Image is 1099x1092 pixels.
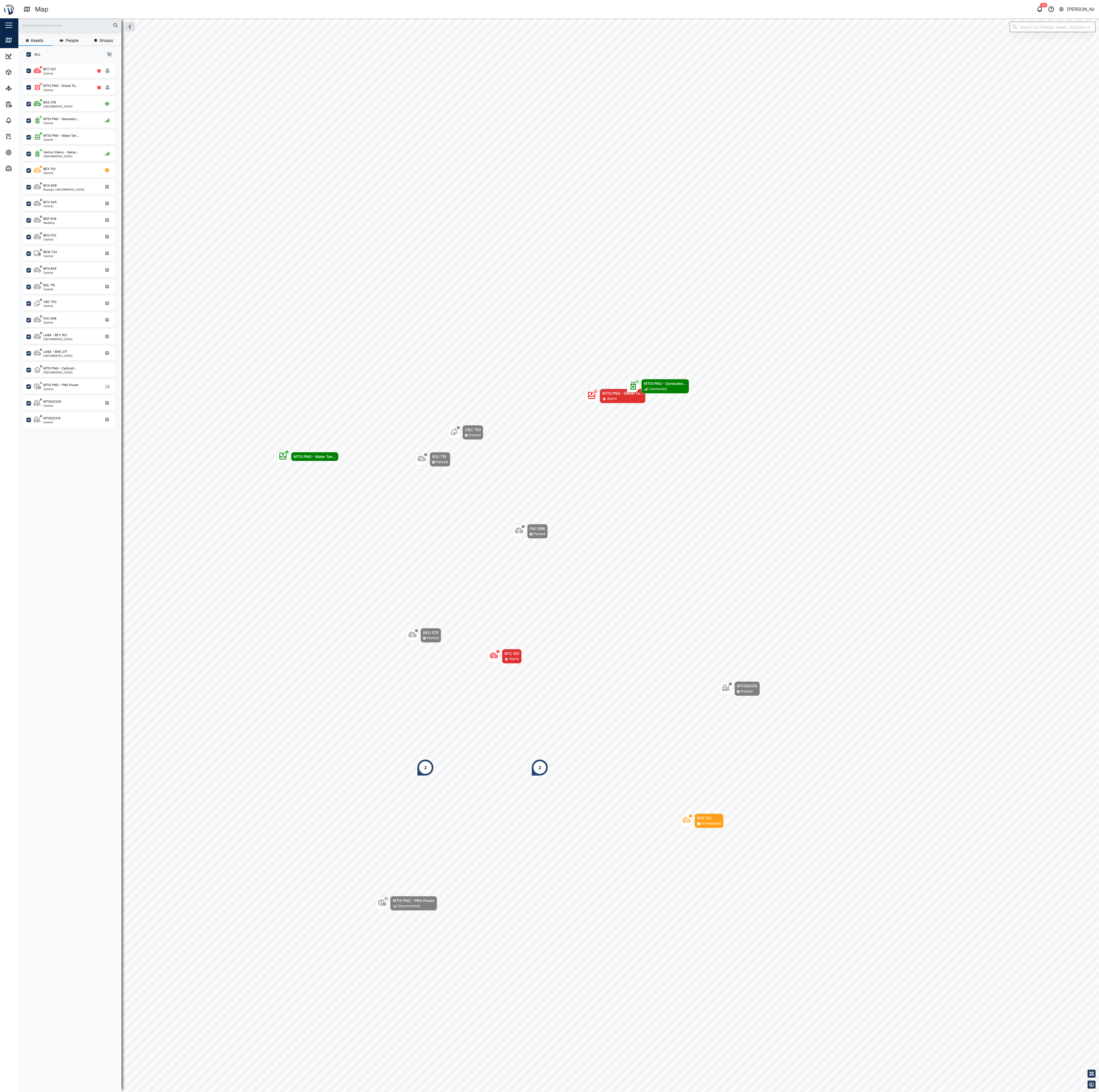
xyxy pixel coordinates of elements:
[15,69,33,75] div: Assets
[43,383,79,388] div: MTIS PNG - PNG Power
[43,150,78,155] div: Venturi Demo - Gener...
[43,216,56,221] div: BDP 938
[737,683,757,689] div: MTIS00374
[701,821,721,826] div: Immobilised
[43,300,56,304] div: CBC 750
[15,117,33,124] div: Alarms
[43,271,56,274] div: Central
[680,813,723,828] div: Map marker
[533,531,545,537] div: Parked
[406,628,441,643] div: Map marker
[43,167,56,171] div: BEX 130
[15,85,29,91] div: Sites
[488,649,522,664] div: Map marker
[43,255,57,257] div: Central
[23,61,121,1087] div: grid
[294,454,336,459] div: MTIS PNG - Water Tan...
[43,399,61,404] div: MTIS00329
[1059,5,1094,13] button: [PERSON_NAME]
[43,421,60,424] div: Central
[43,188,85,191] div: Ruango, [GEOGRAPHIC_DATA]
[43,200,57,205] div: BCV 645
[427,635,439,641] div: Parked
[35,4,48,14] div: Map
[509,656,519,662] div: Alarm
[31,38,43,42] span: Assets
[697,815,721,821] div: BEX 130
[3,3,15,15] img: Main Logo
[43,321,56,324] div: Central
[504,651,519,656] div: BFC 001
[22,21,118,30] input: Search assets or drivers
[43,416,60,421] div: MTIS00374
[531,759,548,776] div: Map marker
[99,38,113,42] span: Groups
[43,100,56,105] div: BGS 376
[415,452,450,467] div: Map marker
[43,238,56,241] div: Central
[43,388,79,390] div: Central
[43,354,73,357] div: [GEOGRAPHIC_DATA]
[43,304,56,307] div: Central
[15,37,28,43] div: Map
[1010,22,1096,32] input: Search by People, Asset, Geozone or Place
[43,338,73,340] div: [GEOGRAPHIC_DATA]
[741,689,752,694] div: Parked
[43,266,56,271] div: BFN 856
[465,427,481,433] div: CBC 750
[43,366,77,371] div: MTIS PNG - Calibrati...
[43,72,56,75] div: Central
[423,630,439,635] div: BEG 570
[417,759,434,776] div: Map marker
[277,450,339,463] div: Map marker
[15,165,32,172] div: Admin
[43,117,79,122] div: MTIS PNG - Generator...
[43,349,67,354] div: LABA - BHE 271
[43,205,57,208] div: Central
[43,316,56,321] div: FAC 698
[18,18,1099,1092] canvas: Map
[43,138,79,141] div: Central
[649,386,666,392] div: Connected
[627,379,689,394] div: Map marker
[31,52,41,57] label: ALL
[43,221,56,224] div: Madang
[607,396,617,402] div: Alarm
[43,122,79,124] div: Central
[15,133,31,140] div: Tasks
[15,53,41,59] div: Dashboard
[1067,6,1094,13] div: [PERSON_NAME]
[448,425,483,440] div: Map marker
[376,896,437,911] div: Map marker
[43,105,73,108] div: [GEOGRAPHIC_DATA]
[720,681,760,696] div: Map marker
[43,133,79,138] div: MTIS PNG - Water Tan...
[43,155,78,158] div: [GEOGRAPHIC_DATA]
[43,183,57,188] div: BCG 808
[43,233,56,238] div: BEG 570
[43,283,55,288] div: BGL 715
[424,764,427,771] div: 2
[1040,3,1047,7] div: 50
[43,371,77,374] div: [GEOGRAPHIC_DATA]
[436,459,448,465] div: Parked
[43,171,56,174] div: Central
[15,101,34,107] div: Reports
[585,389,646,403] div: Map marker
[66,38,79,42] span: People
[43,89,78,91] div: Central
[539,764,541,771] div: 2
[43,404,61,407] div: Central
[513,524,548,539] div: Map marker
[393,898,435,903] div: MTIS PNG - PNG Power
[43,67,56,72] div: BFC 001
[530,526,545,531] div: FAC 698
[43,333,67,338] div: LABA - BFV 163
[43,288,55,291] div: Central
[43,250,57,255] div: BEW 732
[469,433,480,438] div: Parked
[644,381,687,386] div: MTIS PNG - Generator...
[15,149,35,156] div: Settings
[432,454,448,459] div: BGL 715
[43,83,78,88] div: MTIS PNG - Diesel Ta...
